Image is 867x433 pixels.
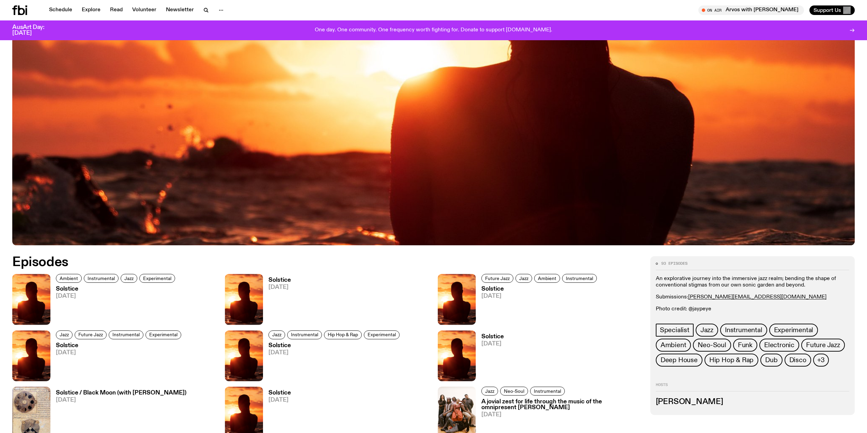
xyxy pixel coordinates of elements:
span: Future Jazz [78,332,103,337]
a: Solstice[DATE] [263,277,291,325]
a: Instrumental [530,387,565,396]
a: Hip Hop & Rap [705,354,758,367]
a: Jazz [481,387,498,396]
span: [DATE] [56,397,186,403]
h2: Hosts [656,383,849,391]
span: Experimental [149,332,177,337]
a: Dub [760,354,782,367]
span: Dub [765,356,777,364]
span: Jazz [485,388,494,393]
a: Explore [78,5,105,15]
span: [DATE] [481,341,504,347]
a: Jazz [515,274,532,283]
span: [DATE] [268,350,402,356]
a: Funk [733,339,757,352]
img: A girl standing in the ocean as waist level, staring into the rise of the sun. [225,274,263,325]
span: [DATE] [481,293,599,299]
span: [DATE] [481,412,642,418]
h3: Solstice [268,277,291,283]
a: Jazz [121,274,137,283]
p: Photo credit: @jaypeye [656,306,849,312]
h3: Solstice [481,286,599,292]
a: Future Jazz [75,330,107,339]
a: Experimental [145,330,181,339]
span: Hip Hop & Rap [709,356,754,364]
img: A girl standing in the ocean as waist level, staring into the rise of the sun. [438,330,476,381]
span: Instrumental [534,388,561,393]
span: Jazz [60,332,69,337]
span: Specialist [660,326,690,334]
button: On AirArvos with [PERSON_NAME] [698,5,804,15]
h2: Episodes [12,256,571,268]
span: +3 [817,356,825,364]
span: Support Us [814,7,841,13]
span: Future Jazz [806,341,840,349]
a: [PERSON_NAME][EMAIL_ADDRESS][DOMAIN_NAME] [688,294,826,300]
a: Newsletter [162,5,198,15]
span: Electronic [764,341,794,349]
a: Specialist [656,324,694,337]
a: Solstice[DATE] [50,286,177,325]
span: Experimental [143,276,171,281]
span: [DATE] [268,397,291,403]
a: Instrumental [562,274,597,283]
a: Instrumental [109,330,143,339]
a: Solstice[DATE] [263,343,402,381]
a: Future Jazz [481,274,513,283]
a: Instrumental [287,330,322,339]
a: Experimental [139,274,175,283]
span: Neo-Soul [504,388,524,393]
span: Experimental [774,326,814,334]
h3: AusArt Day: [DATE] [12,25,56,36]
a: Volunteer [128,5,160,15]
span: [DATE] [56,293,177,299]
button: +3 [813,354,829,367]
span: Jazz [519,276,528,281]
span: Jazz [700,326,713,334]
span: Neo-Soul [698,341,726,349]
span: Jazz [272,332,281,337]
a: Ambient [56,274,82,283]
img: A girl standing in the ocean as waist level, staring into the rise of the sun. [225,330,263,381]
span: Experimental [368,332,396,337]
span: Jazz [124,276,134,281]
a: Solstice[DATE] [476,286,599,325]
a: Future Jazz [801,339,845,352]
p: Submissions: [656,294,849,300]
p: One day. One community. One frequency worth fighting for. Donate to support [DOMAIN_NAME]. [315,27,552,33]
a: Solstice[DATE] [476,334,504,381]
span: Hip Hop & Rap [328,332,358,337]
a: Neo-Soul [693,339,731,352]
img: A girl standing in the ocean as waist level, staring into the rise of the sun. [12,330,50,381]
span: Deep House [661,356,698,364]
span: Instrumental [88,276,115,281]
a: Neo-Soul [500,387,528,396]
span: Disco [789,356,806,364]
a: Instrumental [84,274,119,283]
a: Hip Hop & Rap [324,330,362,339]
h3: Solstice [268,390,291,396]
span: Instrumental [725,326,762,334]
img: A girl standing in the ocean as waist level, staring into the rise of the sun. [438,274,476,325]
span: 93 episodes [661,262,687,265]
span: Ambient [60,276,78,281]
a: Jazz [56,330,73,339]
h3: Solstice / Black Moon (with [PERSON_NAME]) [56,390,186,396]
span: [DATE] [268,284,291,290]
span: Instrumental [112,332,140,337]
span: Instrumental [566,276,593,281]
h3: [PERSON_NAME] [656,398,849,406]
a: Experimental [769,324,818,337]
span: [DATE] [56,350,183,356]
span: Future Jazz [485,276,510,281]
a: Experimental [364,330,400,339]
a: Solstice[DATE] [50,343,183,381]
span: Ambient [661,341,686,349]
a: Disco [785,354,811,367]
button: Support Us [809,5,855,15]
h3: Solstice [56,286,177,292]
a: Instrumental [720,324,767,337]
a: Ambient [656,339,691,352]
p: An explorative journey into the immersive jazz realm; bending the shape of conventional stigmas f... [656,276,849,289]
span: Funk [738,341,753,349]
